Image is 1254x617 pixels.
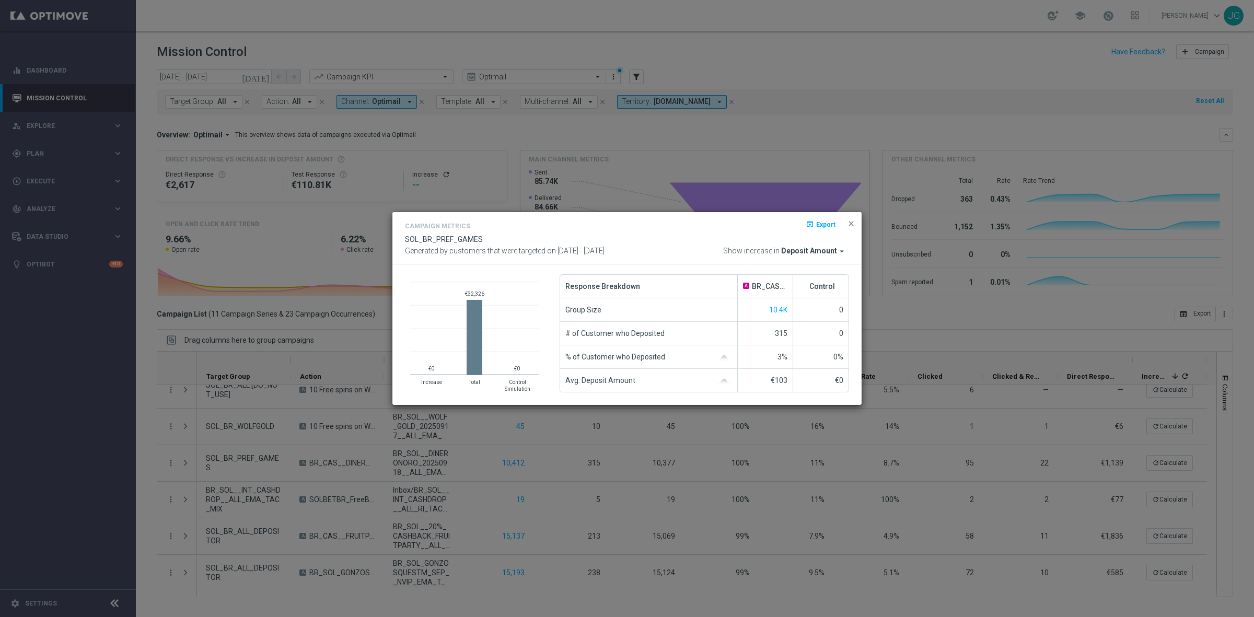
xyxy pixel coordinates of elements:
span: A [743,283,749,289]
span: BR_CAS__DINERONORO__NVIP_EMA_TAC_GM [752,282,787,291]
span: Show unique customers [769,306,787,314]
h4: Campaign Metrics [405,223,470,230]
span: Generated by customers that were targeted on [405,247,556,255]
img: gaussianGrey.svg [716,379,732,384]
i: open_in_browser [806,220,814,228]
button: Deposit Amount arrow_drop_down [781,247,849,256]
i: arrow_drop_down [837,247,846,256]
span: 3% [777,353,787,361]
span: close [847,219,855,228]
span: Control [809,282,835,291]
text: €0 [514,366,520,371]
text: Control Simulation [505,379,530,392]
span: # of Customer who Deposited [565,322,665,345]
img: gaussianGrey.svg [716,355,732,360]
span: Group Size [565,298,601,321]
span: Response Breakdown [565,275,640,298]
span: SOL_BR_PREF_GAMES [405,235,483,243]
span: Export [816,221,835,228]
span: 0 [839,329,843,337]
text: Increase [421,379,442,385]
span: Avg. Deposit Amount [565,369,635,392]
span: 0% [833,353,843,361]
span: Show increase in [723,247,780,256]
span: €103 [771,376,787,385]
span: % of Customer who Deposited [565,345,665,368]
text: €32,326 [465,291,484,297]
text: €0 [428,366,434,371]
button: open_in_browser Export [805,218,837,230]
span: 0 [839,306,843,314]
span: €0 [835,376,843,385]
span: Deposit Amount [781,247,837,256]
span: [DATE] - [DATE] [558,247,605,255]
text: Total [468,379,480,385]
span: 315 [775,329,787,337]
